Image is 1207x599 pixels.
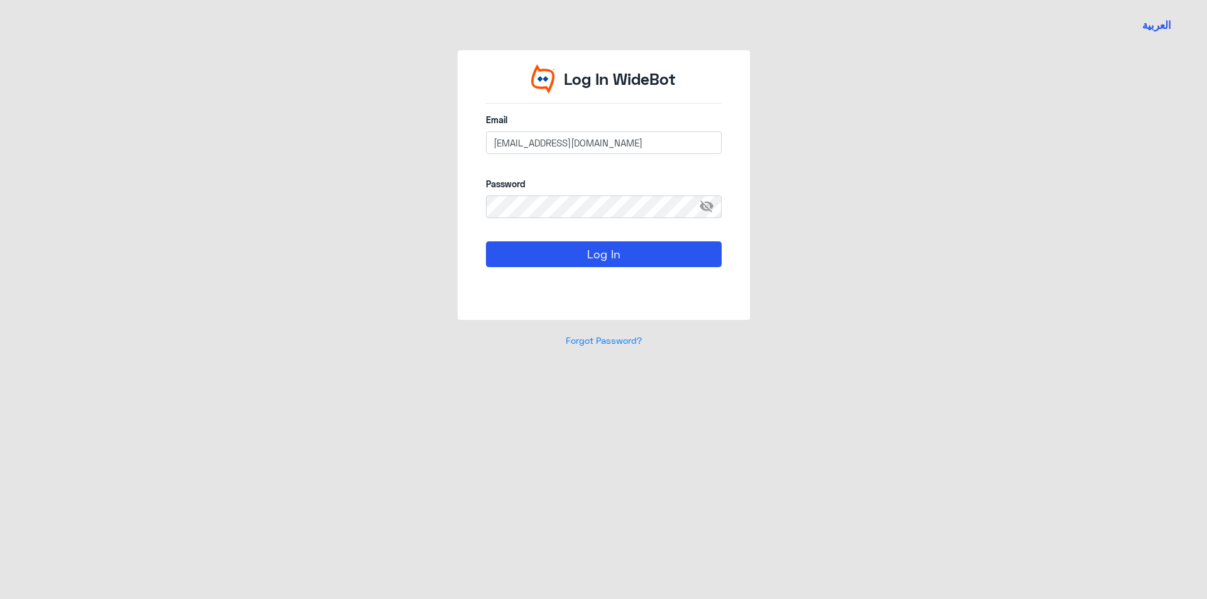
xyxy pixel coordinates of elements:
[486,131,722,154] input: Enter your email here...
[699,195,722,218] span: visibility_off
[486,113,722,126] label: Email
[531,64,555,94] img: Widebot Logo
[564,67,676,91] p: Log In WideBot
[1135,9,1179,41] a: Switch language
[566,335,642,346] a: Forgot Password?
[1142,18,1171,33] button: العربية
[486,241,722,267] button: Log In
[486,177,722,190] label: Password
